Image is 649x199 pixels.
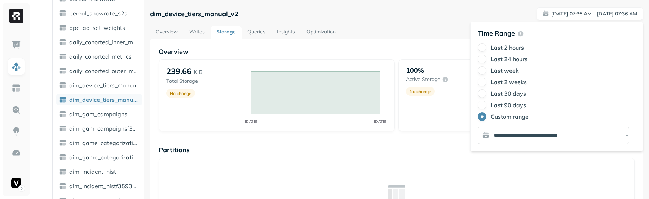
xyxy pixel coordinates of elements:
[59,168,66,175] img: table
[69,67,139,74] span: daily_cohorted_outer_metrics
[59,24,66,31] img: table
[166,66,191,76] p: 239.66
[59,39,66,46] img: table
[551,10,637,17] p: [DATE] 07:36 AM - [DATE] 07:36 AM
[69,154,139,161] span: dim_game_categorizationf3593449bb20855d8e58927f2378b515970879a2
[56,8,142,19] a: bereal_showrate_s2s
[184,26,211,39] a: Writes
[69,39,139,46] span: daily_cohorted_inner_metrics
[59,10,66,17] img: table
[242,26,271,39] a: Queries
[69,110,127,118] span: dim_gam_campaigns
[56,51,142,62] a: daily_cohorted_metrics
[11,178,21,188] img: Voodoo
[56,166,142,177] a: dim_incident_hist
[69,168,116,175] span: dim_incident_hist
[56,151,142,163] a: dim_game_categorizationf3593449bb20855d8e58927f2378b515970879a2
[491,55,527,63] label: Last 24 hours
[374,119,386,124] tspan: [DATE]
[491,78,527,86] label: Last 2 weeks
[56,123,142,134] a: dim_gam_campaignsf3593449bb20855d8e58927f2378b515970879a2
[491,113,529,120] label: Custom range
[69,125,139,132] span: dim_gam_campaignsf3593449bb20855d8e58927f2378b515970879a2
[56,36,142,48] a: daily_cohorted_inner_metrics
[69,139,139,146] span: dim_game_categorization
[406,66,424,74] p: 100%
[478,29,515,37] p: Time Range
[59,139,66,146] img: table
[159,48,635,56] p: Overview
[170,91,191,96] p: No change
[244,119,257,124] tspan: [DATE]
[150,10,238,18] p: dim_device_tiers_manual_v2
[491,67,519,74] label: Last week
[491,44,524,51] label: Last 2 hours
[59,110,66,118] img: table
[69,10,127,17] span: bereal_showrate_s2s
[12,148,21,158] img: Optimization
[194,68,203,76] p: KiB
[69,82,138,89] span: dim_device_tiers_manual
[159,146,635,154] p: Partitions
[59,67,66,74] img: table
[69,182,139,190] span: dim_incident_histf3593449bb20855d8e58927f2378b515970879a2
[59,53,66,60] img: table
[410,89,431,94] p: No change
[12,40,21,50] img: Dashboard
[59,125,66,132] img: table
[56,94,142,105] a: dim_device_tiers_manual_v2
[301,26,341,39] a: Optimization
[491,90,526,97] label: Last 30 days
[59,154,66,161] img: table
[59,182,66,190] img: table
[537,7,643,20] button: [DATE] 07:36 AM - [DATE] 07:36 AM
[12,62,21,71] img: Assets
[69,96,139,103] span: dim_device_tiers_manual_v2
[56,180,142,192] a: dim_incident_histf3593449bb20855d8e58927f2378b515970879a2
[59,96,66,103] img: table
[406,76,440,83] p: Active storage
[150,26,184,39] a: Overview
[12,127,21,136] img: Insights
[56,65,142,77] a: daily_cohorted_outer_metrics
[9,9,23,23] img: Ryft
[56,137,142,149] a: dim_game_categorization
[12,105,21,114] img: Query Explorer
[12,83,21,93] img: Asset Explorer
[271,26,301,39] a: Insights
[56,108,142,120] a: dim_gam_campaigns
[166,78,243,85] p: Total Storage
[491,101,526,109] label: Last 90 days
[69,53,132,60] span: daily_cohorted_metrics
[59,82,66,89] img: table
[56,80,142,91] a: dim_device_tiers_manual
[56,22,142,33] a: bpe_ad_set_weights
[69,24,125,31] span: bpe_ad_set_weights
[211,26,242,39] a: Storage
